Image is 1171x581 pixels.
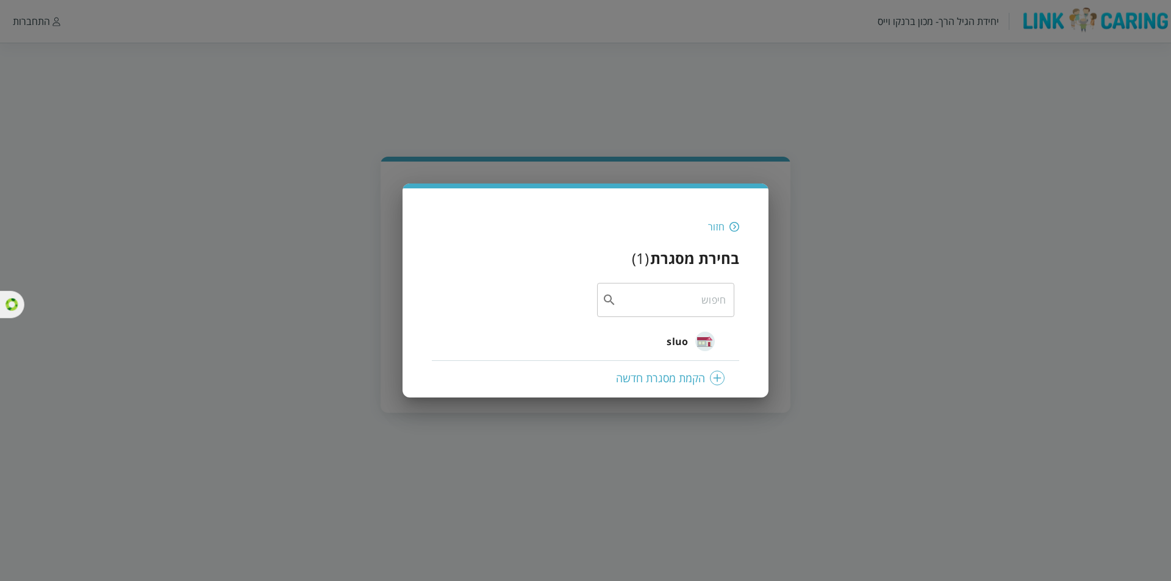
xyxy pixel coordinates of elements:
img: plus [710,371,725,385]
h3: בחירת מסגרת [650,248,739,268]
div: ( 1 ) [632,248,649,268]
div: הקמת מסגרת חדשה [446,371,725,385]
img: חזור [729,221,739,232]
input: חיפוש [617,283,726,317]
img: sluo [695,332,715,351]
span: sluo [667,334,688,349]
div: חזור [708,220,725,233]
